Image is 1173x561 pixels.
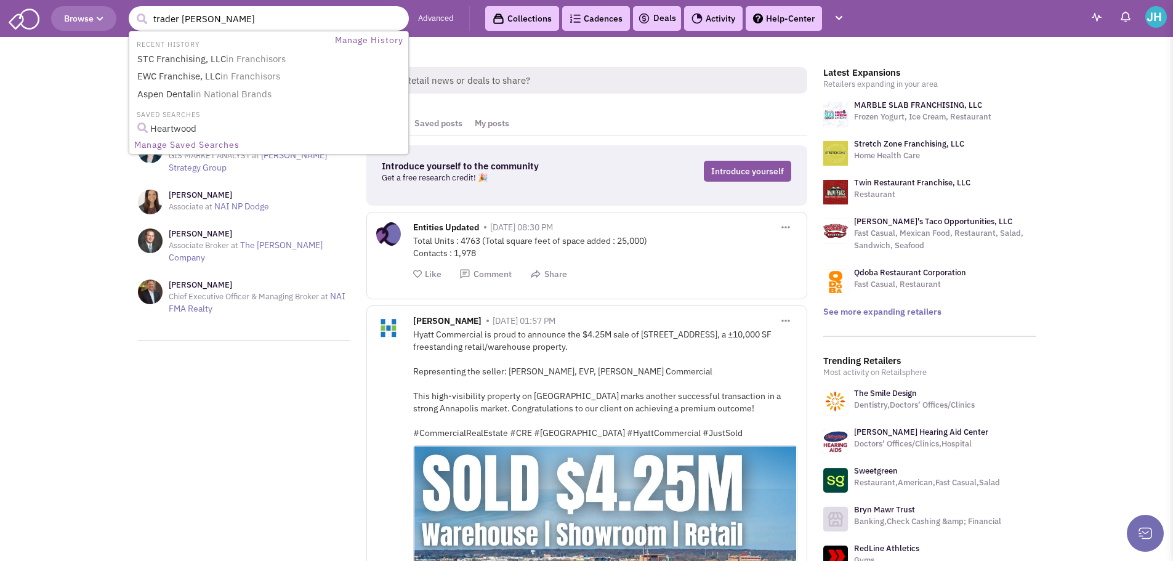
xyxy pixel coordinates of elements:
[169,228,350,240] h3: [PERSON_NAME]
[854,216,1012,227] a: [PERSON_NAME]'s Taco Opportunities, LLC
[854,111,991,123] p: Frozen Yogurt, Ice Cream, Restaurant
[64,13,103,24] span: Browse
[823,468,848,493] img: www.sweetgreen.com
[425,268,441,280] span: Like
[169,280,350,291] h3: [PERSON_NAME]
[134,86,406,103] a: Aspen Dentalin National Brands
[459,268,512,280] button: Comment
[382,172,615,184] p: Get a free research credit! 🎉
[134,51,406,68] a: STC Franchising, LLCin Franchisors
[51,6,116,31] button: Browse
[854,227,1036,252] p: Fast Casual, Mexican Food, Restaurant, Salad, Sandwich, Seafood
[638,11,650,26] img: icon-deals.svg
[854,466,898,476] a: Sweetgreen
[169,201,212,212] span: Associate at
[854,150,964,162] p: Home Health Care
[169,150,259,161] span: GIS MARKET ANALYST at
[169,240,323,263] a: The [PERSON_NAME] Company
[131,37,203,50] li: RECENT HISTORY
[823,67,1036,78] h3: Latest Expansions
[129,6,409,31] input: Search
[226,53,286,65] span: in Franchisors
[413,328,797,439] div: Hyatt Commercial is proud to announce the $4.25M sale of [STREET_ADDRESS], a ±10,000 SF freestand...
[413,315,482,329] span: [PERSON_NAME]
[691,13,703,24] img: Activity.png
[823,355,1036,366] h3: Trending Retailers
[854,278,966,291] p: Fast Casual, Restaurant
[214,201,269,212] a: NAI NP Dodge
[704,161,791,182] a: Introduce yourself
[854,177,970,188] a: Twin Restaurant Franchise, LLC
[1145,6,1167,28] img: Jami Heidemann
[753,14,763,23] img: help.png
[854,515,1001,528] p: Banking,Check Cashing &amp; Financial
[220,70,280,82] span: in Franchisors
[823,270,848,294] img: logo
[332,33,407,48] a: Manage History
[493,315,555,326] span: [DATE] 01:57 PM
[193,88,272,100] span: in National Brands
[854,399,975,411] p: Dentistry,Doctors’ Offices/Clinics
[134,121,406,137] a: Heartwood
[169,150,327,173] a: [PERSON_NAME] Strategy Group
[418,13,454,25] a: Advanced
[395,67,807,94] span: Retail news or deals to share?
[134,68,406,85] a: EWC Franchise, LLCin Franchisors
[413,268,441,280] button: Like
[562,6,630,31] a: Cadences
[169,240,238,251] span: Associate Broker at
[169,291,328,302] span: Chief Executive Officer & Managing Broker at
[490,222,553,233] span: [DATE] 08:30 PM
[169,291,345,314] a: NAI FMA Realty
[413,235,797,259] div: Total Units : 4763 (Total square feet of space added : 25,000) Contacts : 1,978
[823,141,848,166] img: logo
[823,102,848,127] img: logo
[684,6,743,31] a: Activity
[131,137,407,153] a: Manage Saved Searches
[746,6,822,31] a: Help-Center
[854,188,970,201] p: Restaurant
[854,267,966,278] a: Qdoba Restaurant Corporation
[485,6,559,31] a: Collections
[823,306,941,317] a: See more expanding retailers
[169,190,269,201] h3: [PERSON_NAME]
[9,6,39,30] img: SmartAdmin
[854,427,988,437] a: [PERSON_NAME] Hearing Aid Center
[823,507,848,531] img: icon-retailer-placeholder.png
[854,477,1000,489] p: Restaurant,American,Fast Casual,Salad
[530,268,567,280] button: Share
[854,438,988,450] p: Doctors’ Offices/Clinics,Hospital
[823,78,1036,91] p: Retailers expanding in your area
[493,13,504,25] img: icon-collection-lavender-black.svg
[131,107,407,120] li: SAVED SEARCHES
[823,180,848,204] img: logo
[823,219,848,243] img: logo
[638,11,676,26] a: Deals
[382,161,615,172] h3: Introduce yourself to the community
[413,222,479,236] span: Entities Updated
[854,543,919,554] a: RedLine Athletics
[469,112,515,135] a: My posts
[854,100,982,110] a: MARBLE SLAB FRANCHISING, LLC
[854,388,917,398] a: The Smile Design
[570,14,581,23] img: Cadences_logo.png
[408,112,469,135] a: Saved posts
[823,366,1036,379] p: Most activity on Retailsphere
[854,504,915,515] a: Bryn Mawr Trust
[854,139,964,149] a: Stretch Zone Franchising, LLC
